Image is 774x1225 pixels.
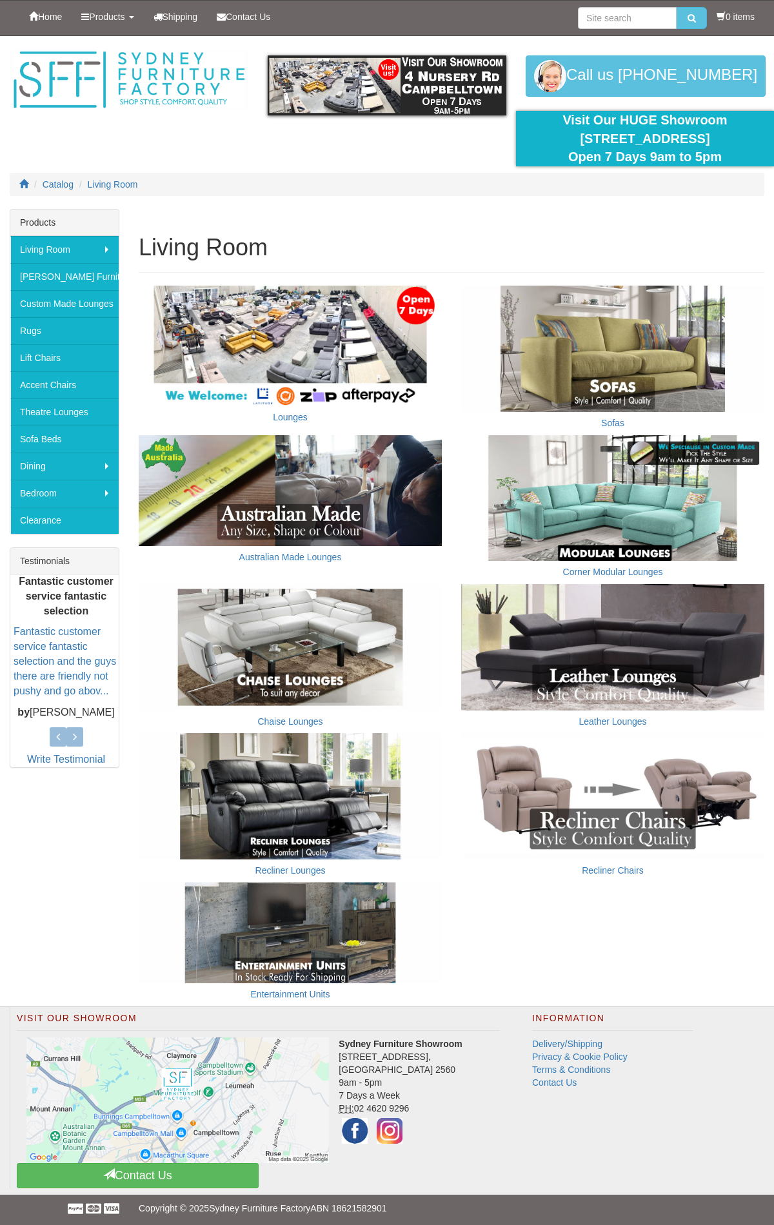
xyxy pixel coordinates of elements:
a: Sofas [601,418,624,428]
h1: Living Room [139,235,764,260]
img: Sydney Furniture Factory [10,49,248,111]
div: Testimonials [10,548,119,574]
a: Australian Made Lounges [239,552,342,562]
a: Chaise Lounges [257,716,322,727]
a: Recliner Chairs [582,865,644,876]
p: [PERSON_NAME] [14,705,119,720]
img: Chaise Lounges [139,584,442,710]
a: Shipping [144,1,208,33]
a: Theatre Lounges [10,398,119,426]
a: Living Room [88,179,138,190]
img: Leather Lounges [461,584,764,710]
a: Accent Chairs [10,371,119,398]
span: Shipping [163,12,198,22]
a: Sydney Furniture Factory [209,1203,310,1213]
b: Fantastic customer service fantastic selection [19,576,114,616]
a: Bedroom [10,480,119,507]
div: Visit Our HUGE Showroom [STREET_ADDRESS] Open 7 Days 9am to 5pm [526,111,764,166]
a: Terms & Conditions [532,1064,610,1075]
abbr: Phone [339,1103,353,1114]
p: Copyright © 2025 ABN 18621582901 [139,1195,635,1222]
img: showroom.gif [268,55,506,115]
a: Contact Us [207,1,280,33]
input: Site search [578,7,677,29]
img: Lounges [139,286,442,406]
span: Contact Us [226,12,270,22]
a: Privacy & Cookie Policy [532,1052,628,1062]
span: Products [89,12,124,22]
a: Custom Made Lounges [10,290,119,317]
img: Corner Modular Lounges [461,435,764,562]
b: by [17,707,30,718]
a: Leather Lounges [579,716,646,727]
a: Home [19,1,72,33]
a: Corner Modular Lounges [563,567,663,577]
a: [PERSON_NAME] Furniture [10,263,119,290]
a: Rugs [10,317,119,344]
img: Recliner Lounges [139,733,442,859]
span: Home [38,12,62,22]
a: Catalog [43,179,74,190]
a: Write Testimonial [27,754,105,765]
img: Recliner Chairs [461,733,764,859]
h2: Visit Our Showroom [17,1014,500,1030]
a: Fantastic customer service fantastic selection and the guys there are friendly not pushy and go a... [14,627,116,696]
img: Instagram [373,1115,406,1147]
h2: Information [532,1014,693,1030]
a: Recliner Lounges [255,865,326,876]
a: Clearance [10,507,119,534]
a: Delivery/Shipping [532,1039,602,1049]
a: Lift Chairs [10,344,119,371]
img: Sofas [461,286,764,412]
img: Australian Made Lounges [139,435,442,546]
a: Contact Us [532,1077,577,1088]
a: Entertainment Units [251,989,330,999]
a: Sofa Beds [10,426,119,453]
a: Living Room [10,236,119,263]
img: Entertainment Units [139,882,442,983]
a: Contact Us [17,1163,259,1188]
div: Products [10,210,119,236]
img: Facebook [339,1115,371,1147]
img: Click to activate map [26,1037,329,1164]
strong: Sydney Furniture Showroom [339,1039,462,1049]
li: 0 items [717,10,755,23]
a: Dining [10,453,119,480]
a: Lounges [273,412,308,422]
a: Products [72,1,143,33]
